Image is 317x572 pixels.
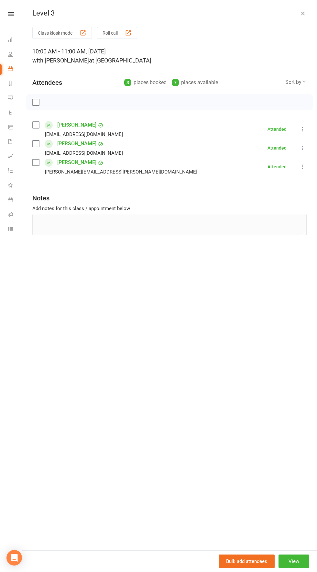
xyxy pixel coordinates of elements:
[8,222,22,237] a: Class kiosk mode
[124,78,167,87] div: places booked
[219,555,275,568] button: Bulk add attendees
[57,139,96,149] a: [PERSON_NAME]
[8,150,22,164] a: Assessments
[8,77,22,91] a: Reports
[32,57,89,64] span: with [PERSON_NAME]
[8,62,22,77] a: Calendar
[45,168,197,176] div: [PERSON_NAME][EMAIL_ADDRESS][PERSON_NAME][DOMAIN_NAME]
[45,130,123,139] div: [EMAIL_ADDRESS][DOMAIN_NAME]
[268,127,287,131] div: Attended
[32,194,49,203] div: Notes
[279,555,309,568] button: View
[57,157,96,168] a: [PERSON_NAME]
[6,550,22,566] div: Open Intercom Messenger
[8,48,22,62] a: People
[268,164,287,169] div: Attended
[89,57,151,64] span: at [GEOGRAPHIC_DATA]
[172,79,179,86] div: 7
[45,149,123,157] div: [EMAIL_ADDRESS][DOMAIN_NAME]
[32,27,92,39] button: Class kiosk mode
[8,208,22,222] a: Roll call kiosk mode
[97,27,137,39] button: Roll call
[8,120,22,135] a: Product Sales
[32,47,307,65] div: 10:00 AM - 11:00 AM, [DATE]
[268,146,287,150] div: Attended
[285,78,307,86] div: Sort by
[124,79,131,86] div: 3
[32,78,62,87] div: Attendees
[172,78,218,87] div: places available
[22,9,317,17] div: Level 3
[57,120,96,130] a: [PERSON_NAME]
[32,205,307,212] div: Add notes for this class / appointment below
[8,33,22,48] a: Dashboard
[8,193,22,208] a: General attendance kiosk mode
[8,179,22,193] a: What's New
